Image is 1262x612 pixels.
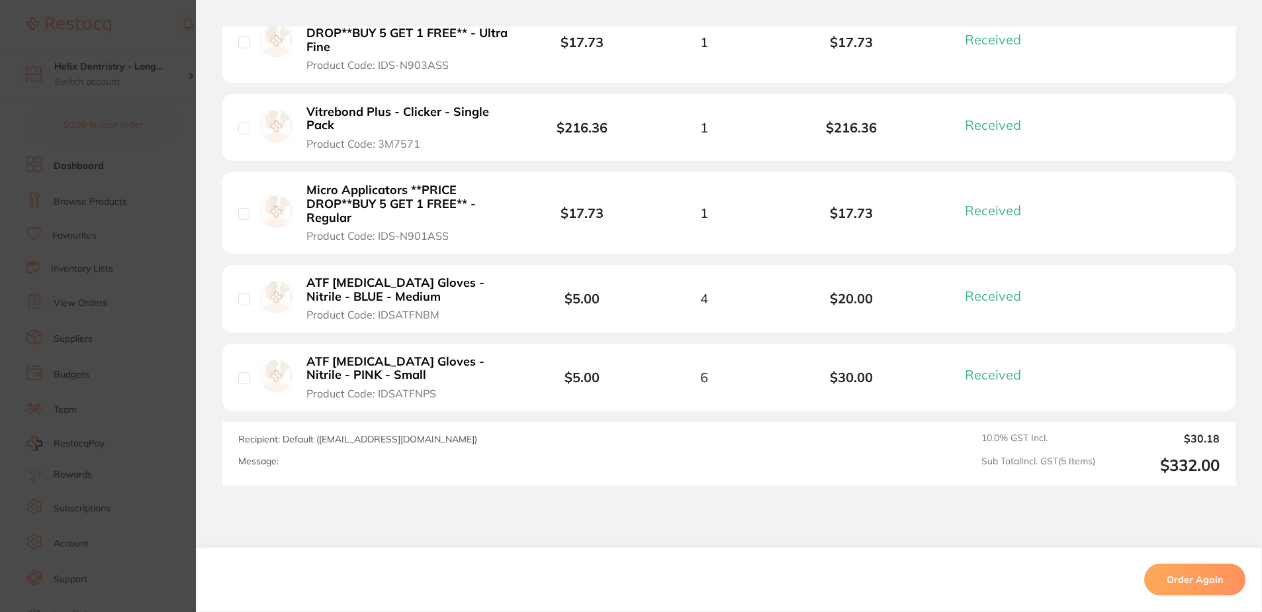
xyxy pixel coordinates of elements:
[302,105,513,151] button: Vitrebond Plus - Clicker - Single Pack Product Code: 3M7571
[965,287,1021,304] span: Received
[981,433,1095,444] span: 10.0 % GST Incl.
[306,183,509,225] b: Micro Applicators **PRICE DROP**BUY 5 GET 1 FREE** - Regular
[965,117,1021,133] span: Received
[700,34,708,50] span: 1
[306,13,509,54] b: Micro Applicators **PRICE DROP**BUY 5 GET 1 FREE** - Ultra Fine
[700,291,708,306] span: 4
[965,31,1021,48] span: Received
[260,281,293,313] img: ATF Dental Examination Gloves - Nitrile - BLUE - Medium
[561,205,604,221] b: $17.73
[306,230,449,242] span: Product Code: IDS-N901ASS
[306,276,509,303] b: ATF [MEDICAL_DATA] Gloves - Nitrile - BLUE - Medium
[778,34,925,50] b: $17.73
[961,31,1037,48] button: Received
[778,205,925,221] b: $17.73
[306,309,439,321] span: Product Code: IDSATFNBM
[700,120,708,135] span: 1
[238,433,477,445] span: Recipient: Default ( [EMAIL_ADDRESS][DOMAIN_NAME] )
[778,370,925,385] b: $30.00
[306,105,509,132] b: Vitrebond Plus - Clicker - Single Pack
[700,205,708,221] span: 1
[961,366,1037,383] button: Received
[564,290,600,307] b: $5.00
[961,287,1037,304] button: Received
[961,117,1037,133] button: Received
[1144,564,1245,595] button: Order Again
[302,12,513,72] button: Micro Applicators **PRICE DROP**BUY 5 GET 1 FREE** - Ultra Fine Product Code: IDS-N903ASS
[557,119,608,136] b: $216.36
[260,360,293,392] img: ATF Dental Examination Gloves - Nitrile - PINK - Small
[306,355,509,382] b: ATF [MEDICAL_DATA] Gloves - Nitrile - PINK - Small
[965,366,1021,383] span: Received
[260,110,293,142] img: Vitrebond Plus - Clicker - Single Pack
[306,387,436,399] span: Product Code: IDSATFNPS
[260,195,293,228] img: Micro Applicators **PRICE DROP**BUY 5 GET 1 FREE** - Regular
[238,456,279,467] label: Message:
[561,34,604,50] b: $17.73
[778,120,925,135] b: $216.36
[564,369,600,385] b: $5.00
[302,354,513,401] button: ATF [MEDICAL_DATA] Gloves - Nitrile - PINK - Small Product Code: IDSATFNPS
[965,202,1021,219] span: Received
[306,59,449,71] span: Product Code: IDS-N903ASS
[778,291,925,306] b: $20.00
[1106,433,1220,444] output: $30.18
[700,370,708,385] span: 6
[981,456,1095,475] span: Sub Total Incl. GST ( 5 Items)
[1106,456,1220,475] output: $332.00
[961,202,1037,219] button: Received
[302,276,513,322] button: ATF [MEDICAL_DATA] Gloves - Nitrile - BLUE - Medium Product Code: IDSATFNBM
[302,183,513,242] button: Micro Applicators **PRICE DROP**BUY 5 GET 1 FREE** - Regular Product Code: IDS-N901ASS
[260,25,293,57] img: Micro Applicators **PRICE DROP**BUY 5 GET 1 FREE** - Ultra Fine
[306,138,420,150] span: Product Code: 3M7571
